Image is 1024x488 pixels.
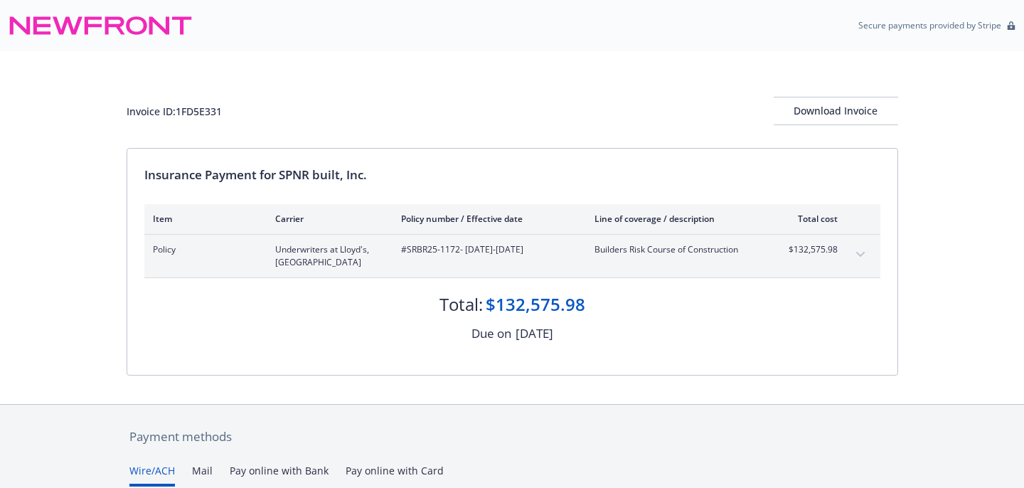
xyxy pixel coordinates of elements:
button: Mail [192,463,213,487]
div: [DATE] [516,324,553,343]
div: Total cost [784,213,838,225]
div: Carrier [275,213,378,225]
div: Insurance Payment for SPNR built, Inc. [144,166,880,184]
button: Pay online with Bank [230,463,329,487]
div: Due on [471,324,511,343]
span: Builders Risk Course of Construction [594,243,762,256]
div: Policy number / Effective date [401,213,572,225]
div: Total: [439,292,483,317]
div: PolicyUnderwriters at Lloyd's, [GEOGRAPHIC_DATA]#SRBR25-1172- [DATE]-[DATE]Builders Risk Course o... [144,235,880,277]
button: Pay online with Card [346,463,444,487]
span: Policy [153,243,252,256]
button: Wire/ACH [129,463,175,487]
span: #SRBR25-1172 - [DATE]-[DATE] [401,243,572,256]
span: Underwriters at Lloyd's, [GEOGRAPHIC_DATA] [275,243,378,269]
p: Secure payments provided by Stripe [858,19,1001,31]
div: Item [153,213,252,225]
div: Invoice ID: 1FD5E331 [127,104,222,119]
div: $132,575.98 [486,292,585,317]
div: Line of coverage / description [594,213,762,225]
button: Download Invoice [774,97,898,125]
div: Payment methods [129,428,895,446]
button: expand content [849,243,872,266]
span: $132,575.98 [784,243,838,256]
